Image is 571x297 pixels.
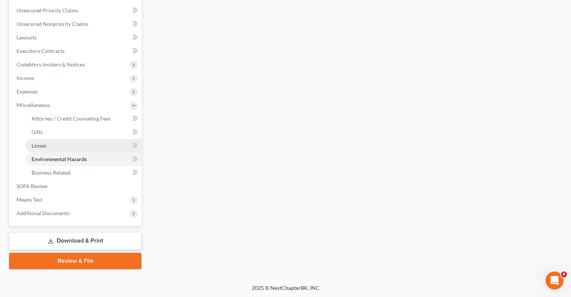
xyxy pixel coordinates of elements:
[561,271,567,277] span: 4
[9,232,142,250] a: Download & Print
[26,139,142,152] a: Losses
[32,156,87,162] span: Environmental Hazards
[17,48,65,54] span: Executory Contracts
[17,183,48,189] span: SOFA Review
[17,34,37,41] span: Lawsuits
[17,210,69,216] span: Additional Documents
[11,179,142,193] a: SOFA Review
[17,88,38,95] span: Expenses
[11,44,142,58] a: Executory Contracts
[32,142,47,149] span: Losses
[545,271,563,289] iframe: Intercom live chat
[26,112,142,125] a: Attorney / Credit Counseling Fees
[26,166,142,179] a: Business Related
[9,253,142,269] a: Review & File
[17,102,50,108] span: Miscellaneous
[11,31,142,44] a: Lawsuits
[11,4,142,17] a: Unsecured Priority Claims
[17,61,85,68] span: Codebtors Insiders & Notices
[11,17,142,31] a: Unsecured Nonpriority Claims
[17,196,42,203] span: Means Test
[17,21,88,27] span: Unsecured Nonpriority Claims
[26,125,142,139] a: Gifts
[17,75,34,81] span: Income
[32,169,71,176] span: Business Related
[32,115,111,122] span: Attorney / Credit Counseling Fees
[26,152,142,166] a: Environmental Hazards
[17,7,78,14] span: Unsecured Priority Claims
[32,129,43,135] span: Gifts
